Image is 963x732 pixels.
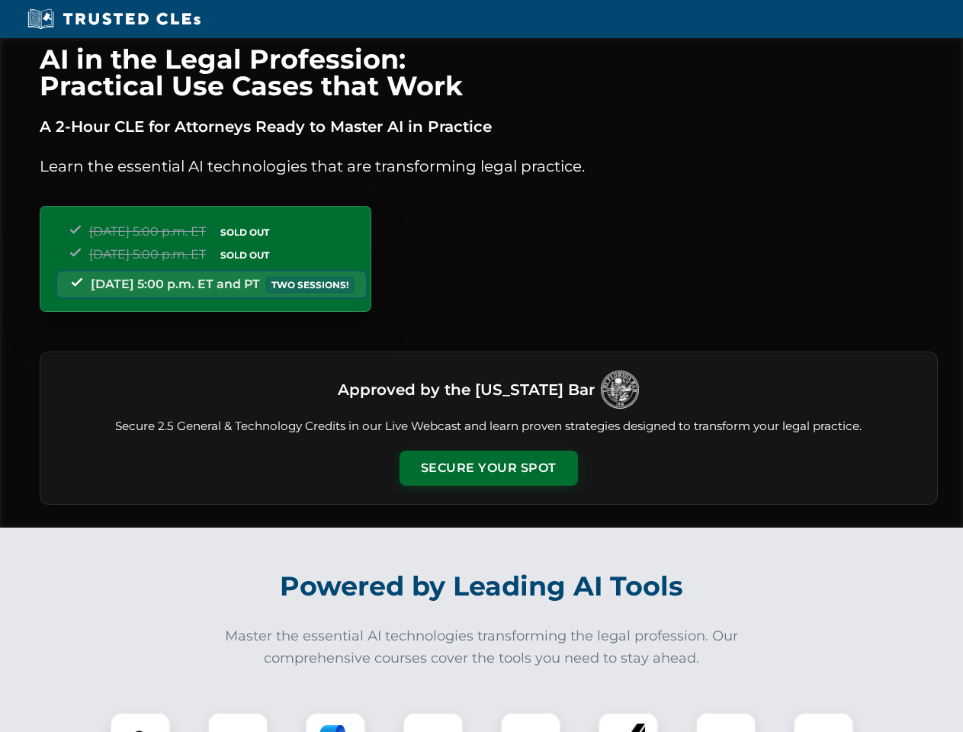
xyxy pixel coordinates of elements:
p: Secure 2.5 General & Technology Credits in our Live Webcast and learn proven strategies designed ... [59,418,919,435]
h1: AI in the Legal Profession: Practical Use Cases that Work [40,46,938,99]
h2: Powered by Leading AI Tools [59,560,904,613]
span: [DATE] 5:00 p.m. ET [89,224,206,239]
h3: Approved by the [US_STATE] Bar [338,376,595,403]
img: Trusted CLEs [23,8,205,30]
span: SOLD OUT [215,224,274,240]
span: SOLD OUT [215,247,274,263]
span: [DATE] 5:00 p.m. ET [89,247,206,262]
button: Secure Your Spot [400,451,578,486]
img: Logo [601,371,639,409]
p: A 2-Hour CLE for Attorneys Ready to Master AI in Practice [40,114,938,139]
p: Master the essential AI technologies transforming the legal profession. Our comprehensive courses... [215,625,749,669]
p: Learn the essential AI technologies that are transforming legal practice. [40,154,938,178]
